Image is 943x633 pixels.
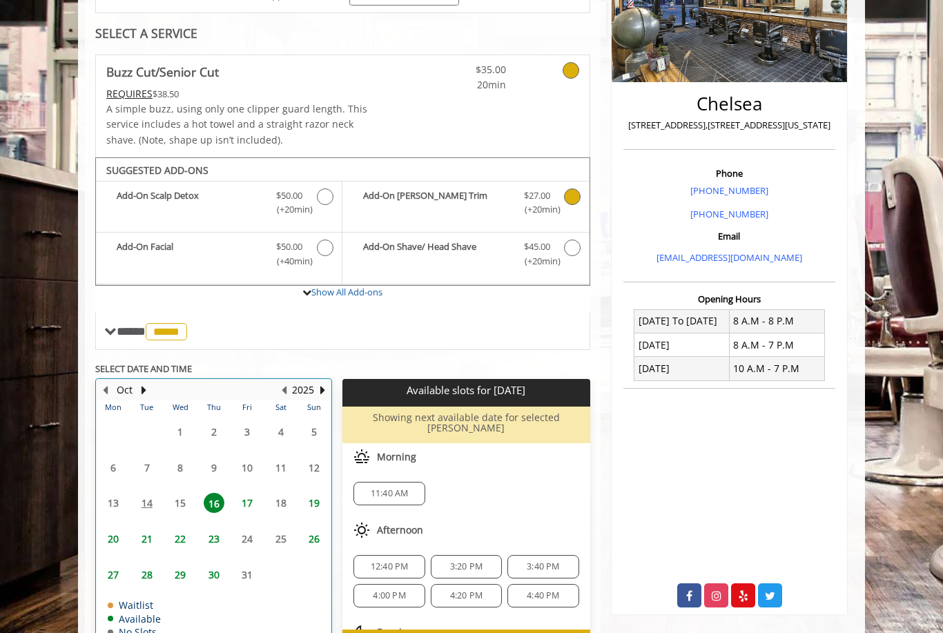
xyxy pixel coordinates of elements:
td: [DATE] To [DATE] [634,309,730,333]
span: 4:20 PM [450,590,483,601]
th: Tue [130,400,163,414]
div: 4:20 PM [431,584,502,607]
a: [EMAIL_ADDRESS][DOMAIN_NAME] [657,251,802,264]
span: 3:40 PM [527,561,559,572]
td: Select day16 [197,485,230,521]
h3: Phone [627,168,832,178]
th: Fri [231,400,264,414]
div: 3:20 PM [431,555,502,578]
span: 27 [103,565,124,585]
th: Wed [164,400,197,414]
td: Select day21 [130,521,163,557]
button: Next Year [317,382,328,398]
th: Sat [264,400,297,414]
td: Select day19 [298,485,331,521]
td: Select day30 [197,556,230,592]
td: Select day29 [164,556,197,592]
img: morning slots [353,449,370,465]
a: [PHONE_NUMBER] [690,184,768,197]
div: 4:00 PM [353,584,425,607]
td: Select day26 [298,521,331,557]
td: 8 A.M - 8 P.M [729,309,824,333]
td: Available [108,614,161,624]
th: Sun [298,400,331,414]
td: Select day23 [197,521,230,557]
span: 4:40 PM [527,590,559,601]
button: Oct [117,382,133,398]
span: 28 [137,565,157,585]
td: Select day17 [231,485,264,521]
button: Previous Month [99,382,110,398]
span: Afternoon [377,525,423,536]
span: 26 [304,529,324,549]
div: Buzz Cut/Senior Cut Add-onS [95,157,590,286]
span: 12:40 PM [371,561,409,572]
b: SUGGESTED ADD-ONS [106,164,208,177]
span: 4:00 PM [373,590,405,601]
td: Select day22 [164,521,197,557]
h6: Showing next available date for selected [PERSON_NAME] [348,412,584,434]
td: Select day27 [97,556,130,592]
span: 29 [170,565,191,585]
button: Previous Year [278,382,289,398]
div: 3:40 PM [507,555,579,578]
a: [PHONE_NUMBER] [690,208,768,220]
div: 4:40 PM [507,584,579,607]
span: 19 [304,493,324,513]
button: Next Month [138,382,149,398]
td: Select day28 [130,556,163,592]
span: 16 [204,493,224,513]
a: Show All Add-ons [311,286,382,298]
span: 30 [204,565,224,585]
b: SELECT DATE AND TIME [95,362,192,375]
th: Mon [97,400,130,414]
span: 3:20 PM [450,561,483,572]
p: Available slots for [DATE] [348,384,584,396]
h3: Email [627,231,832,241]
button: 2025 [292,382,314,398]
td: 10 A.M - 7 P.M [729,357,824,380]
td: 8 A.M - 7 P.M [729,333,824,357]
span: 23 [204,529,224,549]
span: 21 [137,529,157,549]
img: afternoon slots [353,522,370,538]
span: Morning [377,451,416,462]
td: Waitlist [108,600,161,610]
h3: Opening Hours [623,294,835,304]
h2: Chelsea [627,94,832,114]
div: 12:40 PM [353,555,425,578]
td: [DATE] [634,333,730,357]
th: Thu [197,400,230,414]
div: SELECT A SERVICE [95,27,590,40]
td: Select day20 [97,521,130,557]
td: [DATE] [634,357,730,380]
span: 22 [170,529,191,549]
div: 11:40 AM [353,482,425,505]
span: 17 [237,493,257,513]
span: 20 [103,529,124,549]
p: [STREET_ADDRESS],[STREET_ADDRESS][US_STATE] [627,118,832,133]
span: 11:40 AM [371,488,409,499]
